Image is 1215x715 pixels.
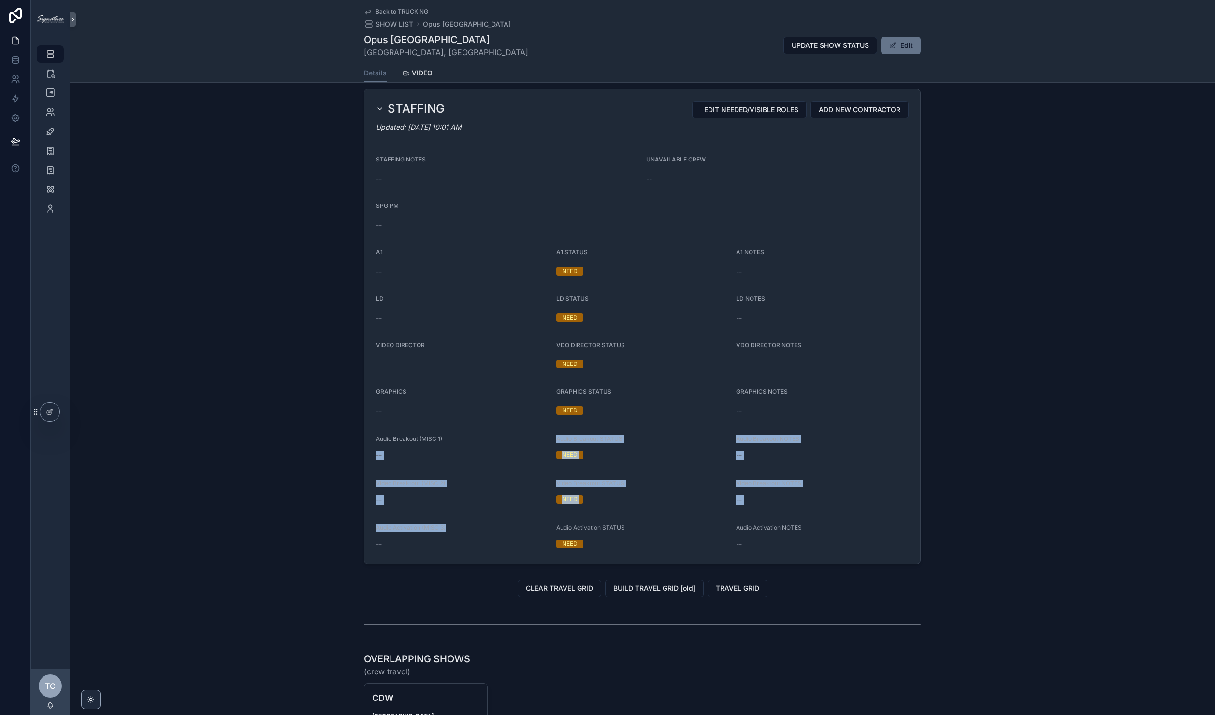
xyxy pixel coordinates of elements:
div: NEED [562,406,578,415]
span: Video Breaktout STATUS [556,480,624,487]
span: Audio Activation (MISC 3) [376,524,446,532]
div: NEED [562,267,578,276]
span: EDIT NEEDED/VISIBLE ROLES [704,105,798,115]
span: -- [376,406,382,416]
span: VDO DIRECTOR NOTES [736,341,801,349]
a: Opus [GEOGRAPHIC_DATA] [423,19,511,29]
button: EDIT NEEDED/VISIBLE ROLES [692,101,807,118]
span: TRAVEL GRID [716,584,759,593]
span: Details [364,68,387,78]
span: CLEAR TRAVEL GRID [526,584,593,593]
span: BUILD TRAVEL GRID [old] [613,584,695,593]
span: -- [376,495,382,505]
div: NEED [562,451,578,459]
span: Audio Activation STATUS [556,524,625,532]
button: BUILD TRAVEL GRID [old] [605,580,704,597]
span: GRAPHICS NOTES [736,388,788,395]
span: -- [376,313,382,323]
span: LD NOTES [736,295,765,302]
div: NEED [562,360,578,368]
button: CLEAR TRAVEL GRID [518,580,601,597]
span: Back to TRUCKING [376,8,428,15]
span: -- [646,174,652,184]
span: VIDEO DIRECTOR [376,341,425,349]
span: ADD NEW CONTRACTOR [819,105,900,115]
span: Video Breaktout (MISC 2) [376,480,445,487]
span: Video Breaktout NOTES [736,480,801,487]
span: UNAVAILABLE CREW [646,156,706,163]
button: Edit [881,37,921,54]
a: VIDEO [402,64,433,84]
h1: Opus [GEOGRAPHIC_DATA] [364,33,528,46]
span: [GEOGRAPHIC_DATA], [GEOGRAPHIC_DATA] [364,46,528,58]
button: UPDATE SHOW STATUS [783,37,877,54]
span: Audio Breakout (MISC 1) [376,435,442,443]
a: Back to TRUCKING [364,8,428,15]
h1: OVERLAPPING SHOWS [364,652,470,666]
span: -- [736,406,742,416]
span: SHOW LIST [376,19,413,29]
button: ADD NEW CONTRACTOR [810,101,909,118]
div: NEED [562,540,578,548]
span: VDO DIRECTOR STATUS [556,341,625,349]
span: -- [736,495,742,505]
span: Audio Breakout NOTES [736,435,799,443]
span: -- [376,267,382,277]
span: STAFFING NOTES [376,156,426,163]
span: (crew travel) [364,666,470,677]
a: Details [364,64,387,83]
span: Audio Activation NOTES [736,524,802,532]
span: -- [736,267,742,277]
span: Audio Breakout STATUS [556,435,622,443]
span: A1 [376,248,383,256]
a: SHOW LIST [364,19,413,29]
div: scrollable content [31,39,70,230]
span: -- [736,451,742,460]
span: SPG PM [376,202,399,209]
div: NEED [562,313,578,322]
h2: STAFFING [388,101,445,117]
span: -- [376,540,382,549]
span: GRAPHICS STATUS [556,388,611,395]
span: VIDEO [412,68,433,78]
img: App logo [37,15,64,23]
em: Updated: [DATE] 10:01 AM [376,123,462,131]
span: A1 STATUS [556,248,588,256]
span: GRAPHICS [376,388,406,395]
span: LD STATUS [556,295,589,302]
span: -- [376,174,382,184]
span: -- [736,540,742,549]
h4: CDW [372,691,479,704]
span: UPDATE SHOW STATUS [792,41,869,50]
span: -- [376,360,382,369]
span: -- [736,313,742,323]
span: LD [376,295,384,302]
span: -- [376,451,382,460]
button: TRAVEL GRID [708,580,767,597]
span: -- [376,220,382,230]
span: -- [736,360,742,369]
span: A1 NOTES [736,248,764,256]
span: TC [45,680,56,692]
div: NEED [562,495,578,504]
